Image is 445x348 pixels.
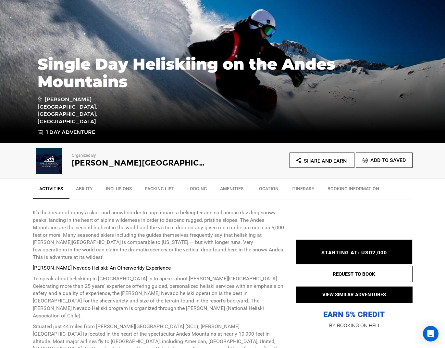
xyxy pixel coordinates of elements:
span: STARTING AT: USD2,000 [321,250,387,256]
a: BOOKING INFORMATION [321,182,386,198]
p: It’s the dream of many a skier and snowboarder to hop aboard a helicopter and sail across dazzlin... [33,209,286,261]
a: Ability [69,182,99,198]
h1: Single Day Heliskiing on the Andes Mountains [38,55,408,90]
p: BY BOOKING ON HELI [296,321,413,330]
span: 1 Day Adventure [46,129,95,136]
a: Amenities [214,182,250,198]
span: Add To Saved [370,157,406,163]
p: EARN 5% CREDIT [296,245,413,320]
a: Inclusions [99,182,138,198]
p: Organized By [72,153,205,159]
span: [PERSON_NAME][GEOGRAPHIC_DATA], [GEOGRAPHIC_DATA], [GEOGRAPHIC_DATA] [38,95,130,126]
div: Open Intercom Messenger [423,326,439,341]
a: Packing List [138,182,181,198]
button: VIEW SIMILAR ADVENTURES [296,287,413,303]
p: To speak about heliskiing in [GEOGRAPHIC_DATA] is to speak about [PERSON_NAME][GEOGRAPHIC_DATA]. ... [33,275,286,320]
h2: [PERSON_NAME][GEOGRAPHIC_DATA] [GEOGRAPHIC_DATA] [72,159,205,167]
a: Location [250,182,285,198]
strong: [PERSON_NAME] Nevado Heliski: An Otherworldy Experience [33,265,171,271]
a: Itinerary [285,182,321,198]
span: Share and Earn [304,158,347,164]
a: Lodging [181,182,214,198]
button: REQUEST TO BOOK [296,266,413,282]
a: Activities [33,182,69,199]
img: 9c1864d4b621a9b97a927ae13930b216.png [33,148,65,174]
